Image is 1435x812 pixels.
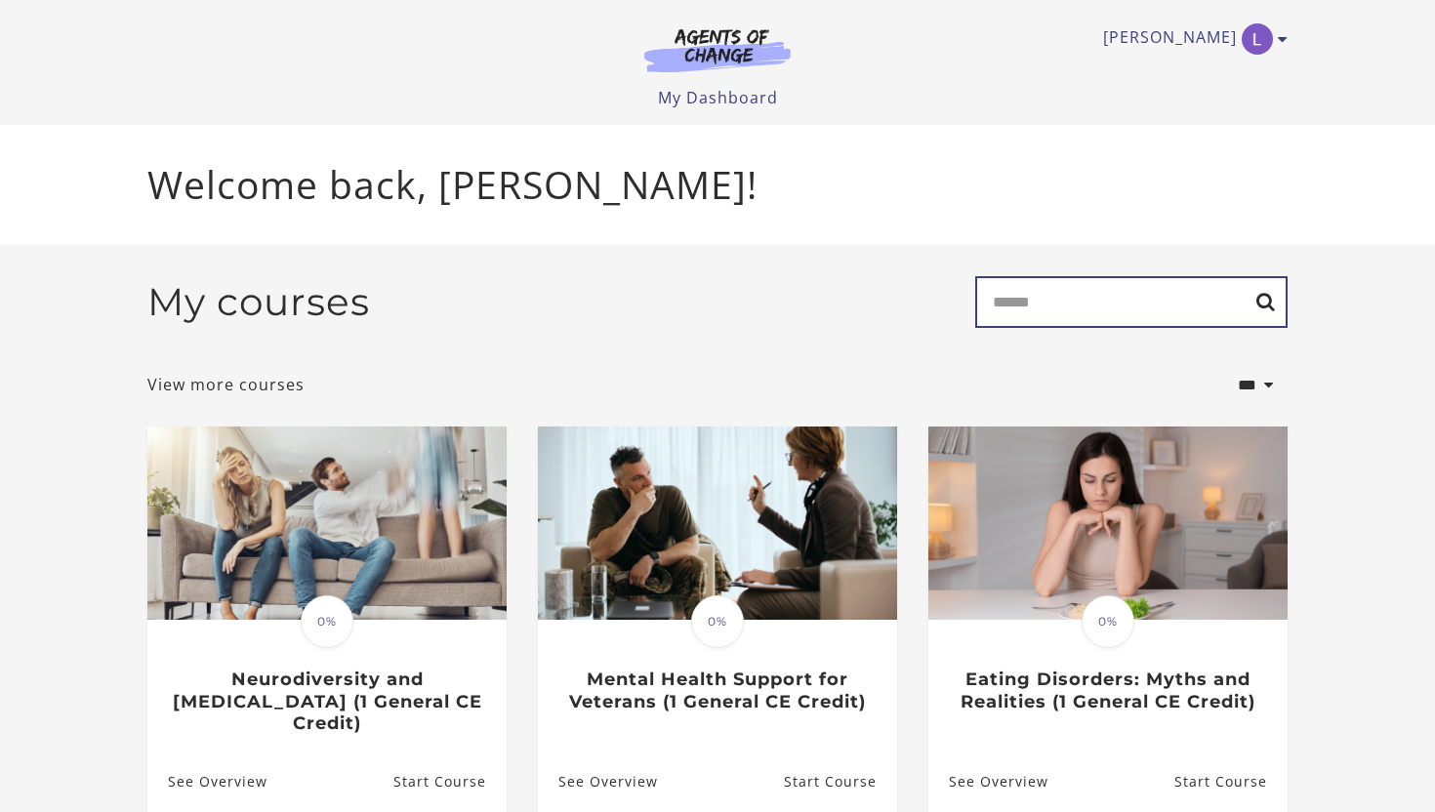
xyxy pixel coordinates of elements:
h2: My courses [147,279,370,325]
h3: Neurodiversity and [MEDICAL_DATA] (1 General CE Credit) [168,669,485,735]
img: Agents of Change Logo [624,27,811,72]
h3: Eating Disorders: Myths and Realities (1 General CE Credit) [949,669,1266,712]
h3: Mental Health Support for Veterans (1 General CE Credit) [558,669,876,712]
p: Welcome back, [PERSON_NAME]! [147,156,1288,214]
span: 0% [1082,595,1134,648]
a: My Dashboard [658,87,778,108]
a: View more courses [147,373,305,396]
span: 0% [301,595,353,648]
span: 0% [691,595,744,648]
a: Toggle menu [1103,23,1278,55]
